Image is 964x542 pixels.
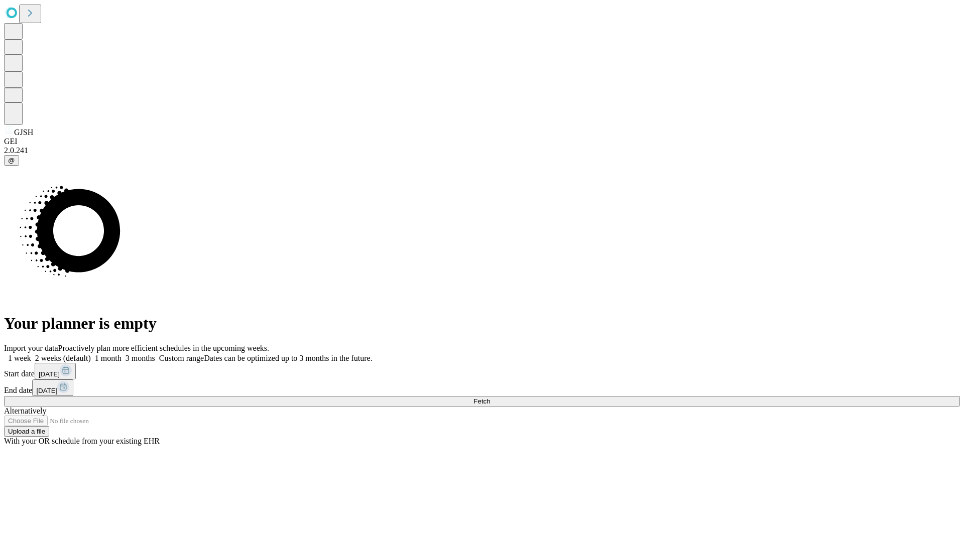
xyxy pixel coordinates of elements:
span: Import your data [4,344,58,352]
span: Dates can be optimized up to 3 months in the future. [204,354,372,362]
button: Upload a file [4,426,49,437]
span: 1 week [8,354,31,362]
div: End date [4,379,960,396]
span: Alternatively [4,406,46,415]
span: @ [8,157,15,164]
div: 2.0.241 [4,146,960,155]
span: [DATE] [39,370,60,378]
span: Custom range [159,354,204,362]
button: [DATE] [35,363,76,379]
span: 2 weeks (default) [35,354,91,362]
button: Fetch [4,396,960,406]
div: GEI [4,137,960,146]
span: [DATE] [36,387,57,394]
button: [DATE] [32,379,73,396]
span: GJSH [14,128,33,137]
div: Start date [4,363,960,379]
button: @ [4,155,19,166]
h1: Your planner is empty [4,314,960,333]
span: With your OR schedule from your existing EHR [4,437,160,445]
span: Fetch [473,397,490,405]
span: 3 months [126,354,155,362]
span: Proactively plan more efficient schedules in the upcoming weeks. [58,344,269,352]
span: 1 month [95,354,122,362]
